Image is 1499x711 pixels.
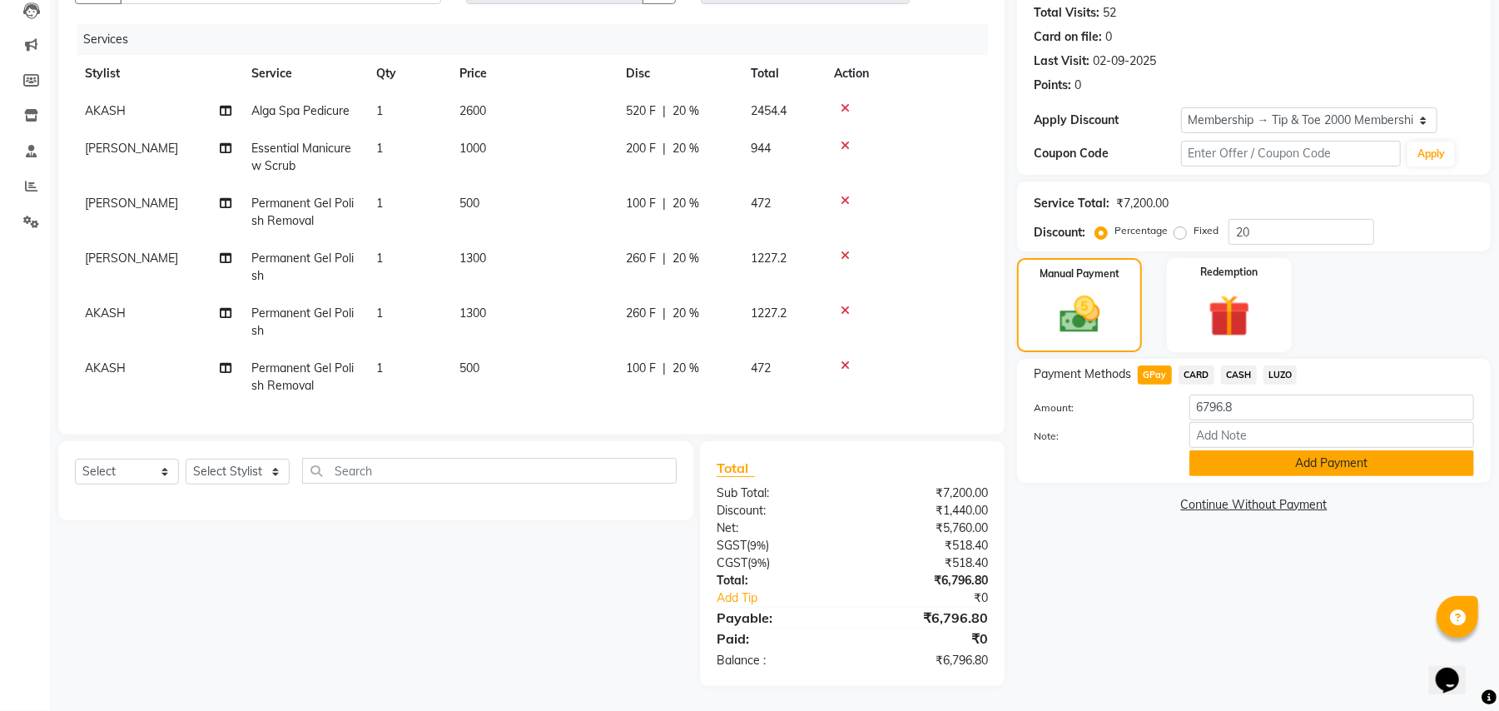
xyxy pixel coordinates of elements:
[663,360,666,377] span: |
[85,306,126,321] span: AKASH
[852,485,1000,502] div: ₹7,200.00
[616,55,741,92] th: Disc
[704,554,852,572] div: ( )
[1189,422,1474,448] input: Add Note
[251,196,354,228] span: Permanent Gel Polish Removal
[673,140,699,157] span: 20 %
[751,556,767,569] span: 9%
[673,195,699,212] span: 20 %
[1034,365,1131,383] span: Payment Methods
[663,140,666,157] span: |
[376,141,383,156] span: 1
[1034,28,1102,46] div: Card on file:
[673,102,699,120] span: 20 %
[77,24,1000,55] div: Services
[1021,400,1176,415] label: Amount:
[626,102,656,120] span: 520 F
[1189,450,1474,476] button: Add Payment
[1047,291,1113,338] img: _cash.svg
[751,360,771,375] span: 472
[251,103,350,118] span: Alga Spa Pedicure
[1093,52,1156,70] div: 02-09-2025
[376,251,383,266] span: 1
[704,520,852,537] div: Net:
[449,55,616,92] th: Price
[459,251,486,266] span: 1300
[1181,141,1401,167] input: Enter Offer / Coupon Code
[704,485,852,502] div: Sub Total:
[852,652,1000,669] div: ₹6,796.80
[626,140,656,157] span: 200 F
[376,360,383,375] span: 1
[1034,77,1071,94] div: Points:
[663,250,666,267] span: |
[852,502,1000,520] div: ₹1,440.00
[1194,223,1219,238] label: Fixed
[626,250,656,267] span: 260 F
[663,102,666,120] span: |
[459,141,486,156] span: 1000
[1179,365,1214,385] span: CARD
[1075,77,1081,94] div: 0
[877,589,1000,607] div: ₹0
[251,141,351,173] span: Essential Manicure w Scrub
[751,196,771,211] span: 472
[459,360,479,375] span: 500
[717,555,747,570] span: CGST
[1200,265,1258,280] label: Redemption
[704,537,852,554] div: ( )
[1116,195,1169,212] div: ₹7,200.00
[85,141,178,156] span: [PERSON_NAME]
[85,360,126,375] span: AKASH
[1195,290,1263,342] img: _gift.svg
[1034,52,1090,70] div: Last Visit:
[376,103,383,118] span: 1
[704,589,877,607] a: Add Tip
[1105,28,1112,46] div: 0
[1189,395,1474,420] input: Amount
[673,360,699,377] span: 20 %
[750,539,766,552] span: 9%
[626,195,656,212] span: 100 F
[704,502,852,520] div: Discount:
[1429,644,1482,694] iframe: chat widget
[459,306,486,321] span: 1300
[1407,142,1455,167] button: Apply
[376,196,383,211] span: 1
[1221,365,1257,385] span: CASH
[241,55,366,92] th: Service
[1034,224,1085,241] div: Discount:
[852,537,1000,554] div: ₹518.40
[1034,195,1109,212] div: Service Total:
[673,305,699,322] span: 20 %
[741,55,824,92] th: Total
[704,652,852,669] div: Balance :
[704,572,852,589] div: Total:
[673,250,699,267] span: 20 %
[852,554,1000,572] div: ₹518.40
[852,572,1000,589] div: ₹6,796.80
[376,306,383,321] span: 1
[302,458,677,484] input: Search
[852,608,1000,628] div: ₹6,796.80
[1263,365,1298,385] span: LUZO
[663,305,666,322] span: |
[1034,145,1180,162] div: Coupon Code
[704,629,852,649] div: Paid:
[852,520,1000,537] div: ₹5,760.00
[751,141,771,156] span: 944
[1034,4,1099,22] div: Total Visits:
[85,251,178,266] span: [PERSON_NAME]
[459,196,479,211] span: 500
[824,55,988,92] th: Action
[663,195,666,212] span: |
[85,196,178,211] span: [PERSON_NAME]
[1103,4,1116,22] div: 52
[626,360,656,377] span: 100 F
[1138,365,1172,385] span: GPay
[1040,266,1119,281] label: Manual Payment
[251,306,354,338] span: Permanent Gel Polish
[717,460,755,477] span: Total
[1034,112,1180,129] div: Apply Discount
[1021,429,1176,444] label: Note:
